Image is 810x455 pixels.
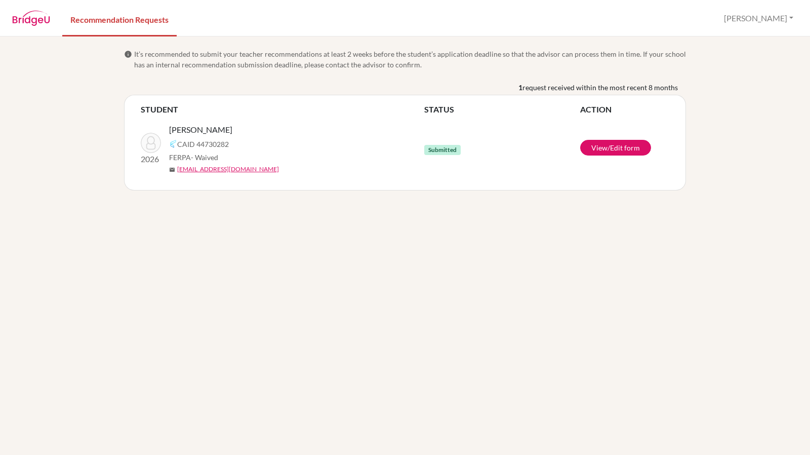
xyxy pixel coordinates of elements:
p: 2026 [141,153,161,165]
span: FERPA [169,152,218,163]
span: CAID 44730282 [177,139,229,149]
th: STUDENT [141,103,424,116]
img: Newmark, Avery [141,133,161,153]
span: - Waived [191,153,218,162]
img: Common App logo [169,140,177,148]
img: BridgeU logo [12,11,50,26]
b: 1 [518,82,522,93]
th: ACTION [580,103,669,116]
th: STATUS [424,103,580,116]
a: [EMAIL_ADDRESS][DOMAIN_NAME] [177,165,279,174]
span: mail [169,167,175,173]
button: [PERSON_NAME] [719,9,798,28]
span: [PERSON_NAME] [169,124,232,136]
span: request received within the most recent 8 months [522,82,678,93]
span: Submitted [424,145,461,155]
span: info [124,50,132,58]
a: View/Edit form [580,140,651,156]
span: It’s recommended to submit your teacher recommendations at least 2 weeks before the student’s app... [134,49,686,70]
a: Recommendation Requests [62,2,177,36]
